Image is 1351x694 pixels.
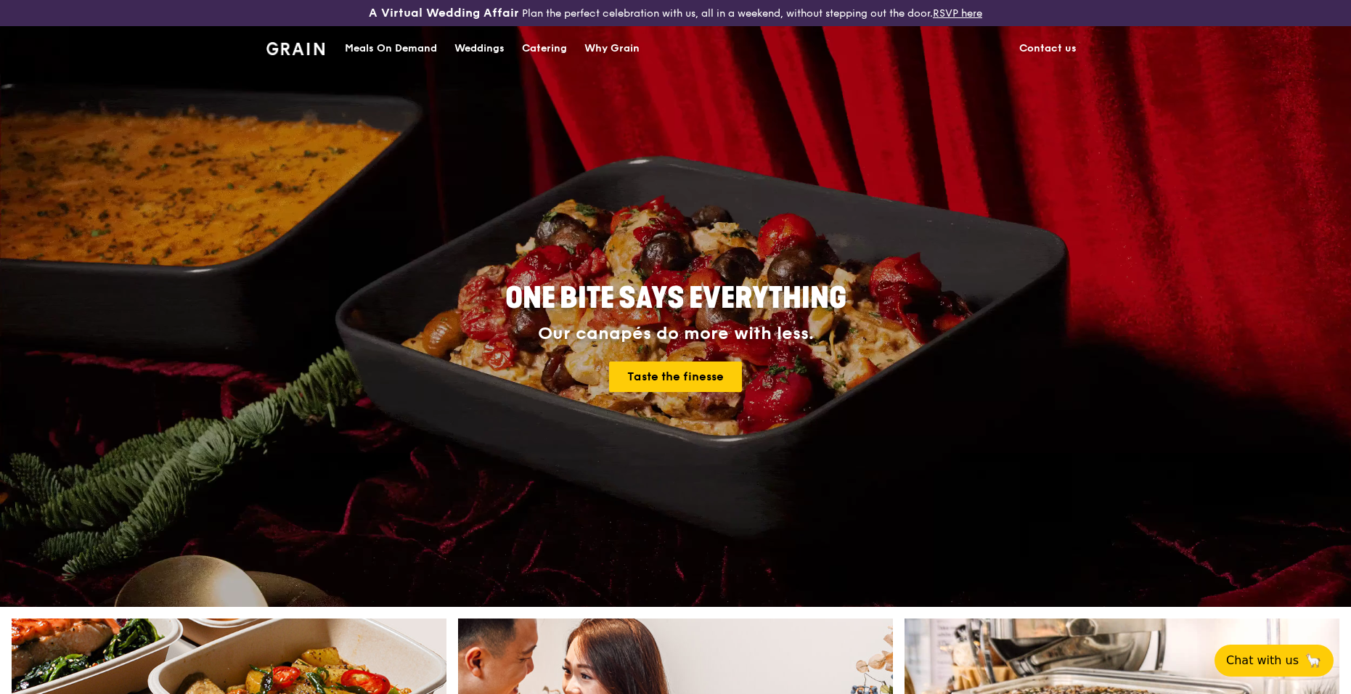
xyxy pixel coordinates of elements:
[345,27,437,70] div: Meals On Demand
[576,27,648,70] a: Why Grain
[415,324,937,344] div: Our canapés do more with less.
[369,6,519,20] h3: A Virtual Wedding Affair
[609,362,742,392] a: Taste the finesse
[505,281,846,316] span: ONE BITE SAYS EVERYTHING
[1011,27,1085,70] a: Contact us
[266,42,325,55] img: Grain
[258,6,1094,20] div: Plan the perfect celebration with us, all in a weekend, without stepping out the door.
[584,27,640,70] div: Why Grain
[266,25,325,69] a: GrainGrain
[522,27,567,70] div: Catering
[446,27,513,70] a: Weddings
[513,27,576,70] a: Catering
[1226,652,1299,669] span: Chat with us
[1215,645,1334,677] button: Chat with us🦙
[933,7,982,20] a: RSVP here
[454,27,505,70] div: Weddings
[1305,652,1322,669] span: 🦙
